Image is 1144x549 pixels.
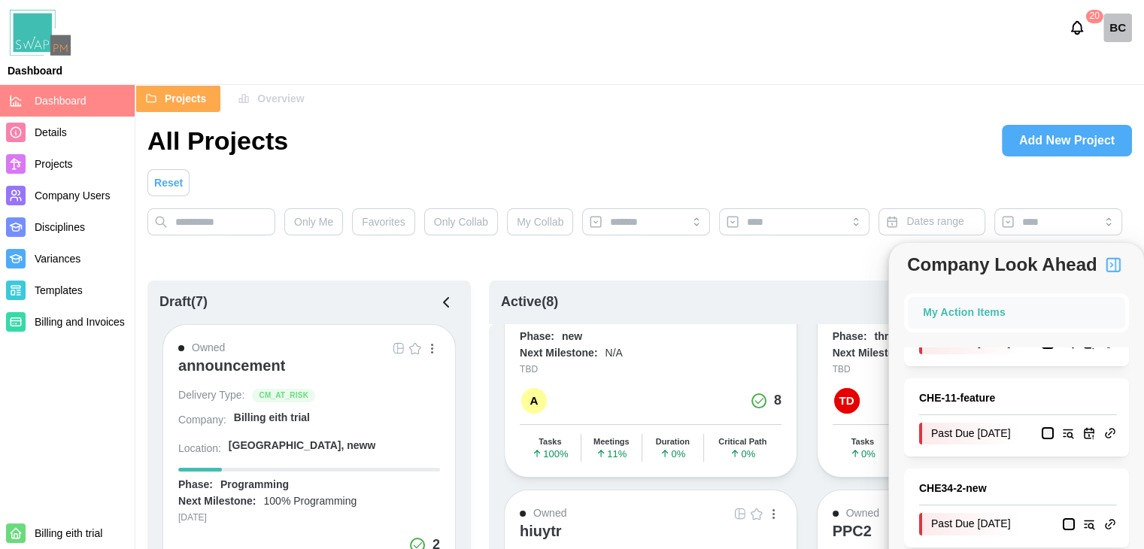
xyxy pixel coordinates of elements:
span: Reset [154,170,183,196]
div: new [562,329,582,344]
div: [DATE] [178,511,440,525]
div: Phase: [520,329,554,344]
div: TBD [520,362,781,377]
div: Past Due [DATE] [919,513,1020,535]
div: hiuytr [520,522,562,540]
span: My Collab [517,209,563,235]
div: Owned [192,340,225,356]
img: Empty Star [409,342,421,354]
div: Next Milestone: [178,494,256,509]
div: 8 [774,390,781,411]
a: Billing check [1103,14,1132,42]
div: Owned [846,505,879,522]
div: Programming [220,478,289,493]
span: Only Me [294,209,333,235]
button: Notifications [1064,15,1090,41]
span: Disciplines [35,221,85,233]
button: Projects [135,85,220,112]
span: 0 % [850,448,875,459]
span: 0 % [660,448,685,459]
img: Empty Star [751,508,763,520]
div: Phase: [833,329,867,344]
div: Delivery Type: [178,388,244,403]
span: Favorites [362,209,405,235]
div: Draft ( 7 ) [159,292,208,313]
button: Only Collab [424,208,498,235]
div: Duration [656,437,690,447]
div: Phase: [178,478,213,493]
a: Grid Icon [390,340,407,356]
div: A [521,388,547,414]
span: Templates [35,284,83,296]
button: Favorites [352,208,415,235]
div: N/A [605,346,622,361]
div: Next Milestone: [833,346,910,361]
h1: All Projects [147,124,288,157]
img: Grid Icon [734,508,746,520]
a: Billing eith trial [234,411,440,431]
div: Meetings [593,437,630,447]
div: Dashboard [8,65,62,76]
span: Dashboard [35,95,86,107]
div: TD [834,388,860,414]
span: Details [35,126,67,138]
div: Owned [533,505,566,522]
a: CHE34-2-new [919,481,1117,497]
span: 100 % [532,448,568,459]
button: Only Me [284,208,343,235]
div: Company: [178,413,226,428]
img: Project Look Ahead Button [1104,256,1122,274]
div: Location: [178,441,221,456]
span: Variances [35,253,80,265]
span: Add New Project [1019,126,1115,156]
div: three [874,329,900,344]
a: Open Project Grid [390,340,407,356]
a: Open Project Grid [732,505,748,522]
button: Reset [147,169,190,196]
button: My Collab [507,208,573,235]
button: Overview [228,85,318,112]
button: Empty Star [407,340,423,356]
span: Billing eith trial [35,527,102,539]
span: Projects [165,86,206,111]
img: Grid Icon [393,342,405,354]
div: Past Due [DATE] [919,423,1020,445]
span: CM_AT_RISK [259,390,308,402]
div: Company Look Ahead [907,250,1097,278]
span: Overview [257,86,304,111]
div: announcement [178,356,285,375]
div: Tasks [851,437,874,447]
a: CHE-11-feature [919,390,1117,407]
button: Dates range [878,208,985,235]
a: Grid Icon [732,505,748,522]
span: 11 % [596,448,627,459]
div: TBD [833,362,1094,377]
span: Billing and Invoices [35,316,125,328]
div: PPC2 [833,522,872,540]
div: 100% Programming [263,494,357,509]
div: [GEOGRAPHIC_DATA], neww [229,438,376,453]
div: Billing eith trial [234,411,310,426]
span: Only Collab [434,209,488,235]
div: BC [1103,14,1132,42]
a: announcement [178,356,440,388]
span: Projects [35,158,73,170]
span: Dates range [906,215,963,227]
div: My Action Items [923,305,1110,321]
div: Critical Path [718,437,766,447]
span: 0 % [730,448,755,459]
button: Empty Star [748,505,765,522]
button: Project Look Ahead Button [1100,252,1126,278]
span: Company Users [35,190,110,202]
div: Active ( 8 ) [501,292,558,313]
img: Swap PM Logo [10,10,71,56]
div: 20 [1085,10,1103,23]
div: Next Milestone: [520,346,597,361]
div: Tasks [539,437,561,447]
a: Add New Project [1002,125,1132,156]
